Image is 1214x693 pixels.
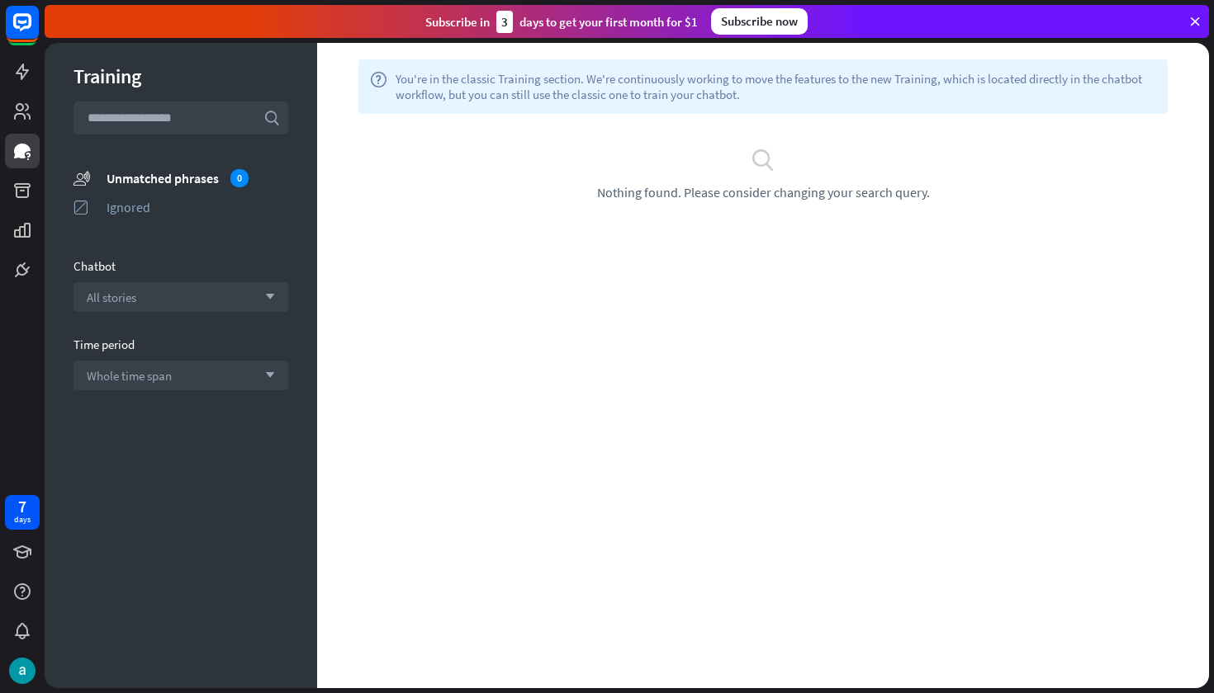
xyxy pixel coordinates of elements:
span: Whole time span [87,368,172,384]
i: arrow_down [257,370,275,380]
div: Time period [74,337,288,352]
span: All stories [87,290,136,305]
i: unmatched_phrases [74,169,90,186]
div: 0 [230,169,249,187]
div: Unmatched phrases [107,169,288,187]
div: 3 [496,11,513,33]
i: search [751,147,775,172]
div: Subscribe in days to get your first month for $1 [425,11,698,33]
div: Subscribe now [711,8,808,35]
div: Ignored [107,199,288,215]
i: arrow_down [257,292,275,302]
div: Chatbot [74,258,288,274]
div: Training [74,64,288,89]
a: 7 days [5,495,40,530]
i: help [370,71,387,102]
div: 7 [18,499,26,514]
span: Nothing found. Please consider changing your search query. [597,184,930,200]
button: Open LiveChat chat widget [13,7,63,56]
i: search [263,110,280,126]
span: You're in the classic Training section. We're continuously working to move the features to the ne... [396,71,1156,102]
div: days [14,514,31,526]
i: ignored [74,199,90,215]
